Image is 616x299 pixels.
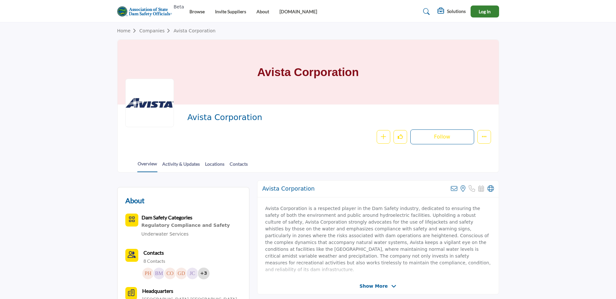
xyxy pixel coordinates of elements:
p: Avista Corporation is a respected player in the Dam Safety industry, dedicated to ensuring the sa... [265,205,491,273]
a: Avista Corporation [174,28,215,33]
button: More details [477,130,491,144]
a: 8 Contacts [143,258,165,264]
a: Browse [189,9,205,14]
a: Home [117,28,140,33]
div: Solutions [438,8,466,16]
img: Jason C. [187,268,198,279]
b: Contacts [143,249,164,256]
h6: Beta [174,4,184,10]
a: Underwater Services [142,231,189,237]
div: Ensuring compliance with federal, state, and local regulations related to dam safety and operation. [142,221,230,230]
a: Beta [117,6,176,17]
span: Log In [479,9,491,14]
a: Regulatory Compliance and Safety [142,221,230,230]
a: About [257,9,269,14]
h5: Solutions [447,8,466,14]
a: Search [417,6,434,17]
h1: Avista Corporation [257,40,359,105]
a: Contacts [143,249,164,257]
h2: Avista Corporation [262,185,315,192]
img: PJ H. [142,268,154,279]
a: [DOMAIN_NAME] [279,9,317,14]
span: Avista Corporation [187,112,333,123]
b: Dam Safety Categories [142,214,192,220]
a: Contacts [229,161,248,172]
a: Overview [137,160,157,172]
span: Show More [359,283,388,290]
button: Log In [471,6,499,17]
div: +3 [198,268,210,279]
img: Brent M. [153,268,165,279]
button: Contact-Employee Icon [125,249,138,262]
a: Activity & Updates [162,161,200,172]
b: Headquarters [142,287,173,295]
img: site Logo [117,6,176,17]
button: Follow [410,129,474,144]
a: Companies [139,28,174,33]
button: Like [394,130,407,144]
a: Invite Suppliers [215,9,246,14]
button: Category Icon [125,214,138,227]
a: Locations [205,161,225,172]
img: Giovanni D. [176,268,187,279]
a: Link of redirect to contact page [125,249,138,262]
a: Dam Safety Categories [142,215,192,220]
img: Cynthia O. [164,268,176,279]
h2: About [125,195,144,206]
